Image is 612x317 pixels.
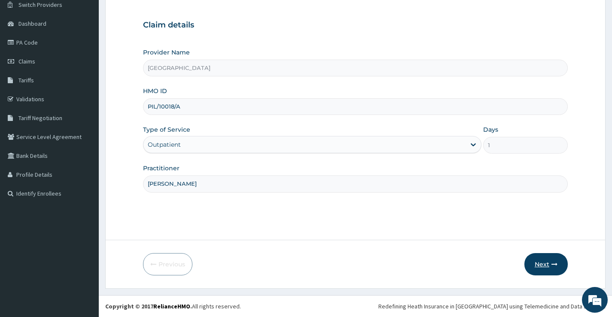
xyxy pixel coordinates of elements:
div: Minimize live chat window [141,4,161,25]
div: Redefining Heath Insurance in [GEOGRAPHIC_DATA] using Telemedicine and Data Science! [378,302,606,311]
button: Previous [143,253,192,275]
input: Enter HMO ID [143,98,568,115]
textarea: Type your message and hit 'Enter' [4,219,164,249]
footer: All rights reserved. [99,295,612,317]
div: Chat with us now [45,48,144,59]
img: d_794563401_company_1708531726252_794563401 [16,43,35,64]
input: Enter Name [143,175,568,192]
span: Dashboard [18,20,46,27]
button: Next [524,253,568,275]
a: RelianceHMO [153,302,190,310]
label: Days [483,125,498,134]
label: Type of Service [143,125,190,134]
span: Switch Providers [18,1,62,9]
span: We're online! [50,100,119,187]
span: Tariffs [18,76,34,84]
span: Claims [18,57,35,65]
div: Outpatient [148,140,181,149]
label: Practitioner [143,164,180,172]
label: HMO ID [143,87,167,95]
strong: Copyright © 2017 . [105,302,192,310]
h3: Claim details [143,21,568,30]
label: Provider Name [143,48,190,57]
span: Tariff Negotiation [18,114,62,122]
